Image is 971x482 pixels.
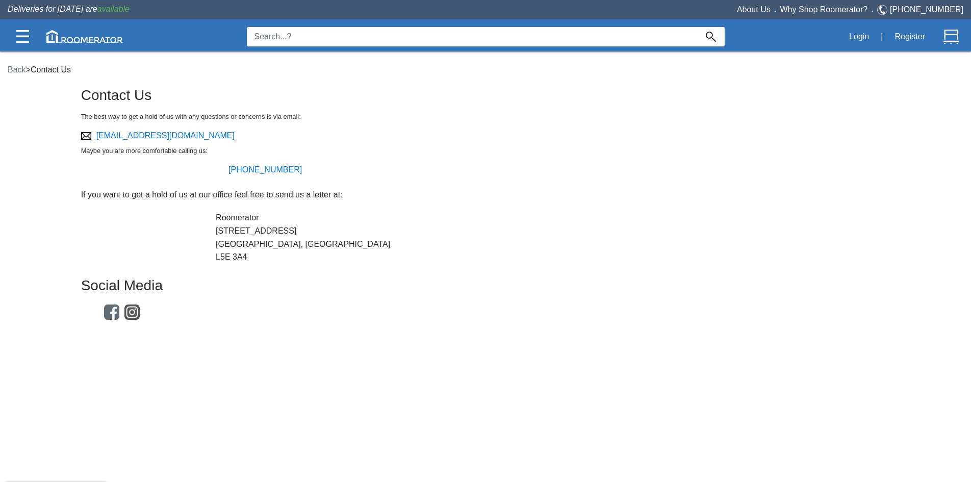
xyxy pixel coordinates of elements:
img: Categories.svg [16,30,29,43]
button: Login [844,26,875,47]
span: • [771,9,780,13]
h6: L5E 3A4 [216,252,755,262]
h6: [GEOGRAPHIC_DATA], [GEOGRAPHIC_DATA] [216,240,755,249]
input: Search...? [247,27,697,46]
div: | [875,26,889,48]
h6: [STREET_ADDRESS] [216,226,755,236]
a: [PHONE_NUMBER] [890,5,963,14]
div: If you want to get a hold of us at our office feel free to send us a letter at: [81,189,890,201]
a: Why Shop Roomerator? [780,5,868,14]
p: The best way to get a hold of us with any questions or concerns is via email: [81,112,890,121]
img: Cart.svg [943,29,959,44]
ul: > [8,64,71,76]
a: Contact Us [31,65,71,74]
img: email.png [81,132,96,140]
img: Telephone.svg [877,4,890,16]
span: available [97,5,130,13]
h3: Contact Us [81,88,890,108]
span: • [867,9,877,13]
a: [EMAIL_ADDRESS][DOMAIN_NAME] [81,131,235,140]
a: Back [8,65,26,74]
a: [PHONE_NUMBER] [228,165,302,174]
button: Register [889,26,931,47]
img: Telephone.svg [216,164,228,176]
a: About Us [737,5,771,14]
span: Deliveries for [DATE] are [8,5,130,13]
img: Search_Icon.svg [706,32,716,42]
h6: Roomerator [216,213,755,222]
h3: Social Media [81,278,890,298]
img: roomerator-logo.svg [46,30,123,43]
p: Maybe you are more comfortable calling us: [81,146,890,156]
